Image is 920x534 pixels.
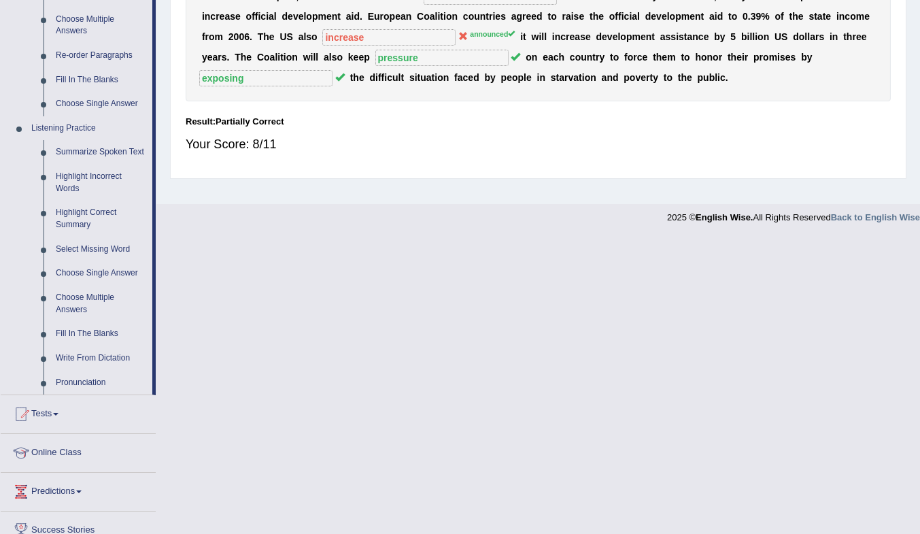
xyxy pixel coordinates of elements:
[555,31,561,42] b: n
[218,52,221,63] b: r
[607,31,613,42] b: v
[580,31,585,42] b: s
[624,52,628,63] b: f
[560,31,566,42] b: c
[792,11,798,22] b: h
[684,31,687,42] b: t
[670,11,676,22] b: o
[781,31,787,42] b: S
[689,11,695,22] b: e
[275,52,277,63] b: l
[566,31,569,42] b: r
[207,52,213,63] b: e
[852,31,855,42] b: r
[270,52,275,63] b: a
[287,31,293,42] b: S
[395,11,401,22] b: e
[684,52,690,63] b: o
[775,11,781,22] b: o
[566,11,571,22] b: a
[707,52,713,63] b: n
[667,52,675,63] b: m
[804,31,807,42] b: l
[701,52,707,63] b: o
[760,52,763,63] b: r
[713,52,719,63] b: o
[280,52,284,63] b: t
[609,11,615,22] b: o
[695,11,701,22] b: n
[495,11,500,22] b: e
[50,140,152,165] a: Summarize Spoken Text
[587,52,593,63] b: n
[292,52,298,63] b: n
[202,11,205,22] b: i
[547,11,551,22] b: t
[359,72,364,83] b: e
[856,31,862,42] b: e
[531,11,536,22] b: e
[687,31,692,42] b: a
[337,11,341,22] b: t
[651,31,655,42] b: t
[645,11,651,22] b: d
[613,31,618,42] b: e
[736,52,742,63] b: e
[485,11,489,22] b: t
[832,31,838,42] b: n
[719,52,722,63] b: r
[653,52,656,63] b: t
[446,11,452,22] b: o
[660,31,666,42] b: a
[624,11,630,22] b: c
[741,31,747,42] b: b
[599,52,604,63] b: y
[500,11,506,22] b: s
[406,11,412,22] b: n
[755,31,757,42] b: i
[50,261,152,286] a: Choose Single Answer
[780,52,785,63] b: s
[617,31,620,42] b: l
[626,31,632,42] b: p
[299,11,304,22] b: e
[50,68,152,93] a: Fill In The Blanks
[332,11,338,22] b: n
[643,52,648,63] b: e
[234,31,239,42] b: 0
[769,52,777,63] b: m
[531,31,539,42] b: w
[202,52,207,63] b: y
[539,31,541,42] b: i
[532,52,538,63] b: n
[374,11,380,22] b: u
[202,31,205,42] b: f
[303,52,311,63] b: w
[717,11,723,22] b: d
[632,31,640,42] b: m
[628,52,634,63] b: o
[732,11,738,22] b: o
[862,31,867,42] b: e
[830,31,832,42] b: i
[255,11,258,22] b: f
[843,31,847,42] b: t
[269,31,275,42] b: e
[864,11,870,22] b: e
[293,11,299,22] b: v
[250,31,252,42] b: .
[50,44,152,68] a: Re-order Paragraphs
[526,52,532,63] b: o
[819,31,824,42] b: s
[354,11,360,22] b: d
[715,11,717,22] b: i
[676,31,679,42] b: i
[212,52,218,63] b: a
[50,286,152,322] a: Choose Multiple Answers
[224,11,230,22] b: a
[220,11,225,22] b: e
[571,11,574,22] b: i
[417,11,424,22] b: C
[322,29,456,46] input: blank
[551,11,557,22] b: o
